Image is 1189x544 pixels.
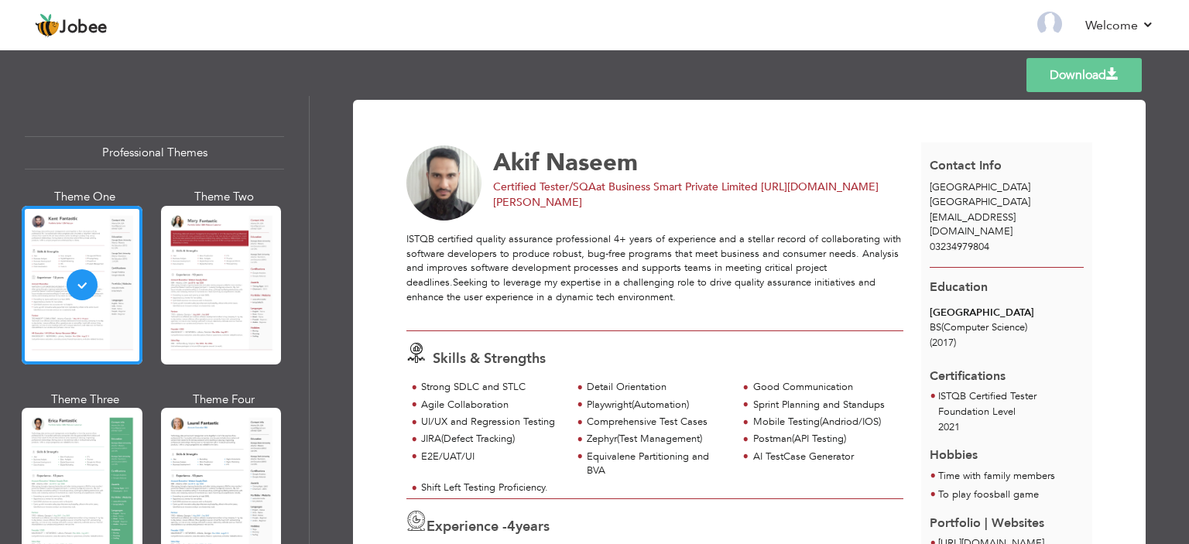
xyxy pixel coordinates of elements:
[930,210,1016,239] span: [EMAIL_ADDRESS][DOMAIN_NAME]
[60,19,108,36] span: Jobee
[35,13,108,38] a: Jobee
[587,432,728,446] div: Zephyr(Test Management)
[930,306,1084,320] div: [GEOGRAPHIC_DATA]
[507,517,550,537] label: years
[25,189,146,205] div: Theme One
[427,517,507,536] span: Experience -
[507,517,516,536] span: 4
[930,356,1006,385] span: Certifications
[421,398,563,412] div: Agile Collaboration
[938,488,1039,501] span: To play foosball game
[930,515,1044,532] span: Portfolio | Websites
[930,320,1027,334] span: BS(Computer Science)
[493,180,596,194] span: Certified Tester/SQA
[938,389,1037,419] span: ISTQB Certified Tester Foundation Level
[938,469,1055,483] span: Time with family members
[493,180,879,210] span: at Business Smart Private Limited [URL][DOMAIN_NAME][PERSON_NAME]
[493,146,539,179] span: Akif
[164,392,285,408] div: Theme Four
[930,195,1030,209] span: [GEOGRAPHIC_DATA]
[587,415,728,429] div: Comprehensive Test Cases
[1037,12,1062,36] img: Profile Img
[753,415,895,429] div: Mobile Testing(Andriod/IOS)
[164,189,285,205] div: Theme Two
[930,279,988,296] span: Education
[587,450,728,478] div: Equivalene Partitioning and BVA
[930,446,978,464] span: Hobbies
[753,450,895,464] div: AI TestCase Generator
[421,450,563,464] div: E2E/UAT/UI
[930,240,989,254] span: 03234979804
[930,180,1030,194] span: [GEOGRAPHIC_DATA]
[406,232,903,318] div: ISTQB certified quality assurance professional 4+ years of experience and a stellar record of col...
[587,380,728,395] div: Detail Orientation
[35,13,60,38] img: jobee.io
[753,432,895,446] div: Postman(API Testing)
[433,349,546,368] span: Skills & Strengths
[25,136,284,169] div: Professional Themes
[421,415,563,429] div: UI/UX and Regression Testing
[1026,58,1142,92] a: Download
[421,380,563,395] div: Strong SDLC and STLC
[930,157,1002,174] span: Contact Info
[421,432,563,446] div: JIRA(Defect Tracking)
[421,481,563,495] div: Shift Left Testing Proficiency.
[938,420,1084,436] p: 2021
[753,398,895,412] div: Sprint Planning and Standups
[930,336,956,350] span: (2017)
[406,145,482,221] img: No image
[753,380,895,395] div: Good Communication
[25,392,146,408] div: Theme Three
[587,398,728,412] div: Playwright(Automation)
[1085,16,1154,35] a: Welcome
[546,146,638,179] span: Naseem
